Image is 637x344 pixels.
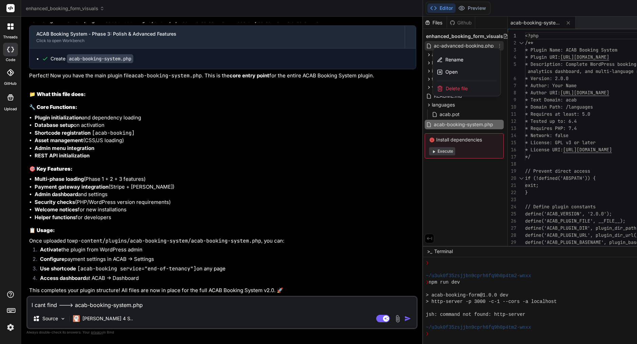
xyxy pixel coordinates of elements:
span: privacy [91,330,103,334]
li: and settings [35,191,416,198]
strong: Multi-phase loading [35,176,84,182]
strong: core entry point [230,72,269,79]
li: the plugin from WordPress admin [35,246,416,255]
strong: Helper functions [35,214,76,221]
li: (Stripe + [PERSON_NAME]) [35,183,416,191]
code: acab-booking-system.php [67,54,133,63]
label: GitHub [4,81,17,87]
label: threads [3,34,18,40]
strong: 🔧 Core Functions: [29,104,77,110]
div: ACAB Booking System - Phase 3: Polish & Advanced Features [36,31,398,37]
code: wp-content/plugins/acab-booking-system/acab-booking-system.php [72,237,261,244]
p: Always double-check its answers. Your in Bind [26,329,418,336]
button: ACAB Booking System - Phase 3: Polish & Advanced FeaturesClick to open Workbench [30,26,405,48]
code: [acab-booking] [92,130,135,136]
strong: REST API initialization [35,152,90,159]
strong: Asset management [35,137,83,144]
p: Source [42,315,58,322]
p: This completes your plugin structure! All files are now in place for the full ACAB Booking System... [29,287,416,294]
strong: Welcome notices [35,206,78,213]
li: on any page [35,265,416,274]
span: Open [445,69,458,75]
strong: Payment gateway integration [35,184,109,190]
li: at ACAB → Dashboard [35,274,416,284]
li: for new installations [35,206,416,214]
li: (CSS/JS loading) [35,137,416,145]
span: enhanced_booking_form_visuals [26,5,104,12]
code: acab-booking-system.php [108,17,178,24]
span: Delete file [446,85,468,92]
strong: Use shortcode [40,265,76,272]
strong: Configure [40,256,64,262]
li: for developers [35,214,416,222]
strong: Access dashboard [40,275,86,281]
div: Click to open Workbench [36,38,398,43]
img: icon [404,315,411,322]
strong: 🎯 Key Features: [29,166,73,172]
strong: Admin dashboard [35,191,78,197]
strong: Database setup [35,122,74,128]
li: and dependency loading [35,114,416,122]
img: Claude 4 Sonnet [73,315,80,322]
li: (Phase 1 + 2 + 3 features) [35,175,416,183]
code: [acab-booking service="end-of-tenancy"] [77,265,196,272]
span: Rename [445,56,463,63]
strong: Shortcode registration [35,130,91,136]
label: Upload [4,106,17,112]
button: Editor [427,3,456,13]
li: (PHP/WordPress version requirements) [35,198,416,206]
code: acab-booking-system.php [132,72,202,79]
strong: Activate [40,246,61,253]
strong: Plugin initialization [35,114,82,121]
p: [PERSON_NAME] 4 S.. [82,315,133,322]
strong: 📁 What this file does: [29,91,86,97]
img: attachment [394,315,402,323]
div: Create [51,55,133,62]
strong: Admin menu integration [35,145,94,151]
strong: Security checks [35,199,75,205]
button: Preview [456,3,489,13]
img: settings [5,322,16,333]
p: Once uploaded to , you can: [29,237,416,245]
p: Perfect! Now you have the main plugin file . This is the for the entire ACAB Booking System plugin. [29,72,416,80]
strong: 📋 Usage: [29,227,55,233]
li: on activation [35,121,416,129]
img: Pick Models [60,316,66,322]
label: code [6,57,15,63]
li: payment settings in ACAB → Settings [35,255,416,265]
